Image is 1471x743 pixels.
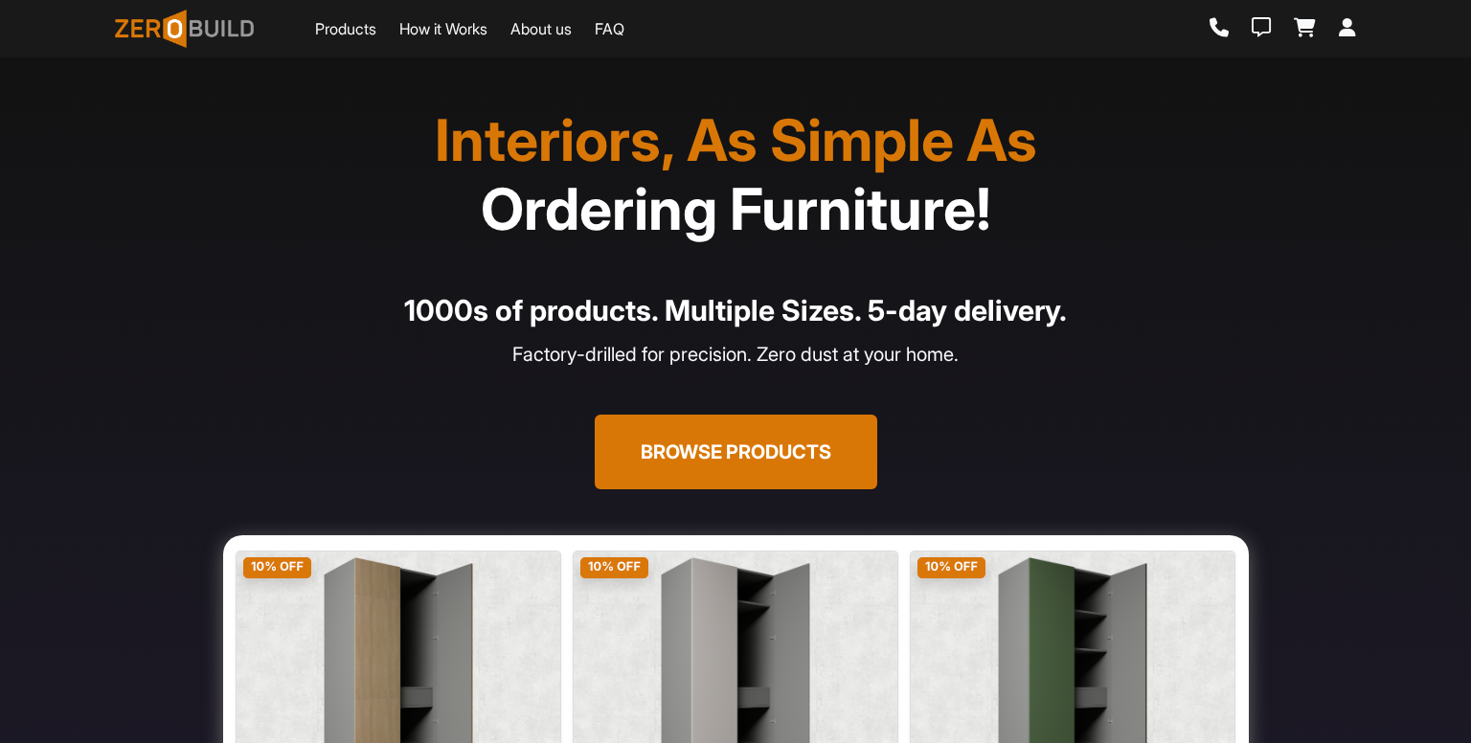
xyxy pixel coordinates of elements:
[126,340,1345,369] p: Factory-drilled for precision. Zero dust at your home.
[126,105,1345,243] h1: Interiors, As Simple As
[1339,18,1356,39] a: Login
[315,17,376,40] a: Products
[399,17,487,40] a: How it Works
[126,289,1345,332] h4: 1000s of products. Multiple Sizes. 5-day delivery.
[510,17,572,40] a: About us
[595,17,624,40] a: FAQ
[481,174,991,243] span: Ordering Furniture!
[595,415,877,489] button: Browse Products
[115,10,254,48] img: ZeroBuild logo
